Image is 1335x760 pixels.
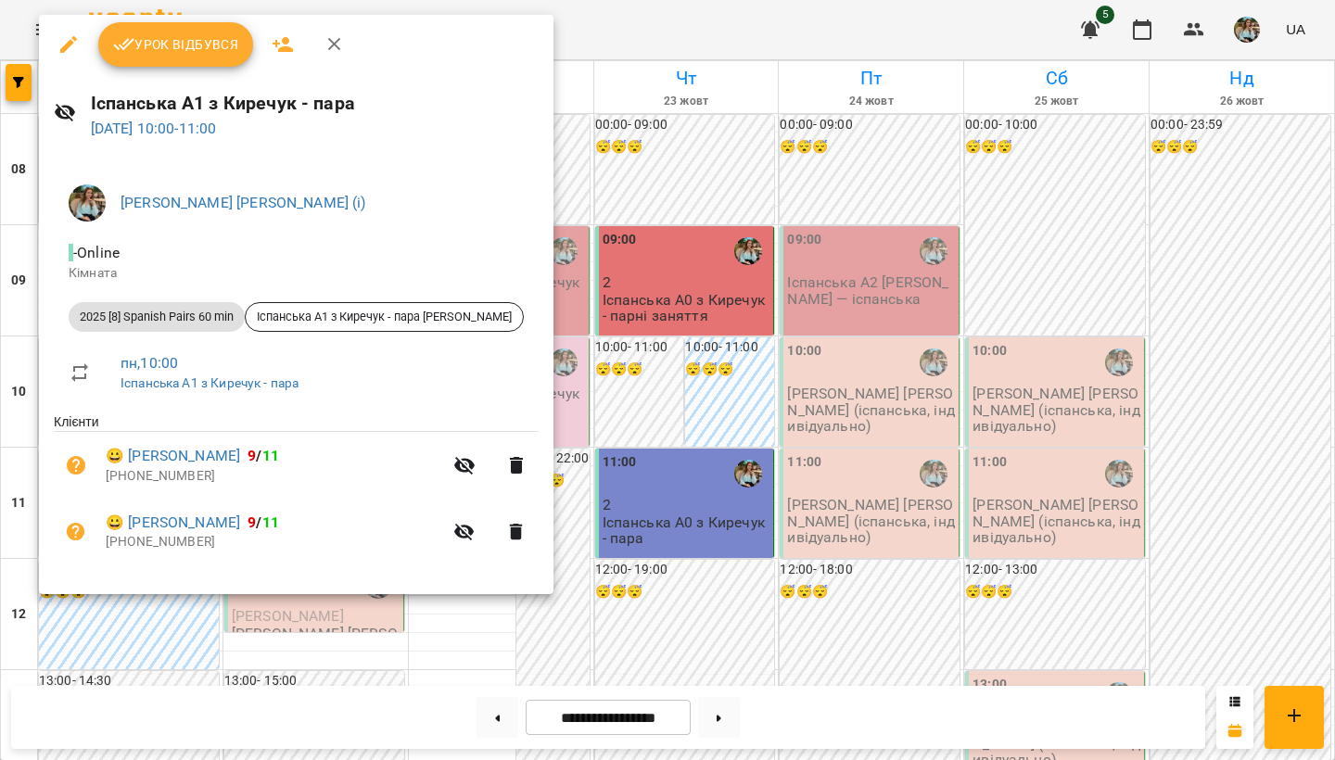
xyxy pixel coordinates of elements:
span: 9 [248,513,256,531]
a: Іспанська А1 з Киречук - пара [121,375,299,390]
div: Іспанська А1 з Киречук - пара [PERSON_NAME] [245,302,524,332]
a: пн , 10:00 [121,354,178,372]
span: Іспанська А1 з Киречук - пара [PERSON_NAME] [246,309,523,325]
h6: Іспанська А1 з Киречук - пара [91,89,539,118]
a: [PERSON_NAME] [PERSON_NAME] (і) [121,194,366,211]
span: 9 [248,447,256,464]
img: 856b7ccd7d7b6bcc05e1771fbbe895a7.jfif [69,184,106,222]
span: 2025 [8] Spanish Pairs 60 min [69,309,245,325]
p: Кімната [69,264,524,283]
button: Візит ще не сплачено. Додати оплату? [54,510,98,554]
b: / [248,447,279,464]
p: [PHONE_NUMBER] [106,533,442,551]
p: [PHONE_NUMBER] [106,467,442,486]
a: 😀 [PERSON_NAME] [106,512,240,534]
button: Урок відбувся [98,22,254,67]
span: 11 [262,513,279,531]
ul: Клієнти [54,412,539,571]
span: 11 [262,447,279,464]
button: Візит ще не сплачено. Додати оплату? [54,443,98,488]
span: Урок відбувся [113,33,239,56]
a: [DATE] 10:00-11:00 [91,120,217,137]
span: - Online [69,244,123,261]
a: 😀 [PERSON_NAME] [106,445,240,467]
b: / [248,513,279,531]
